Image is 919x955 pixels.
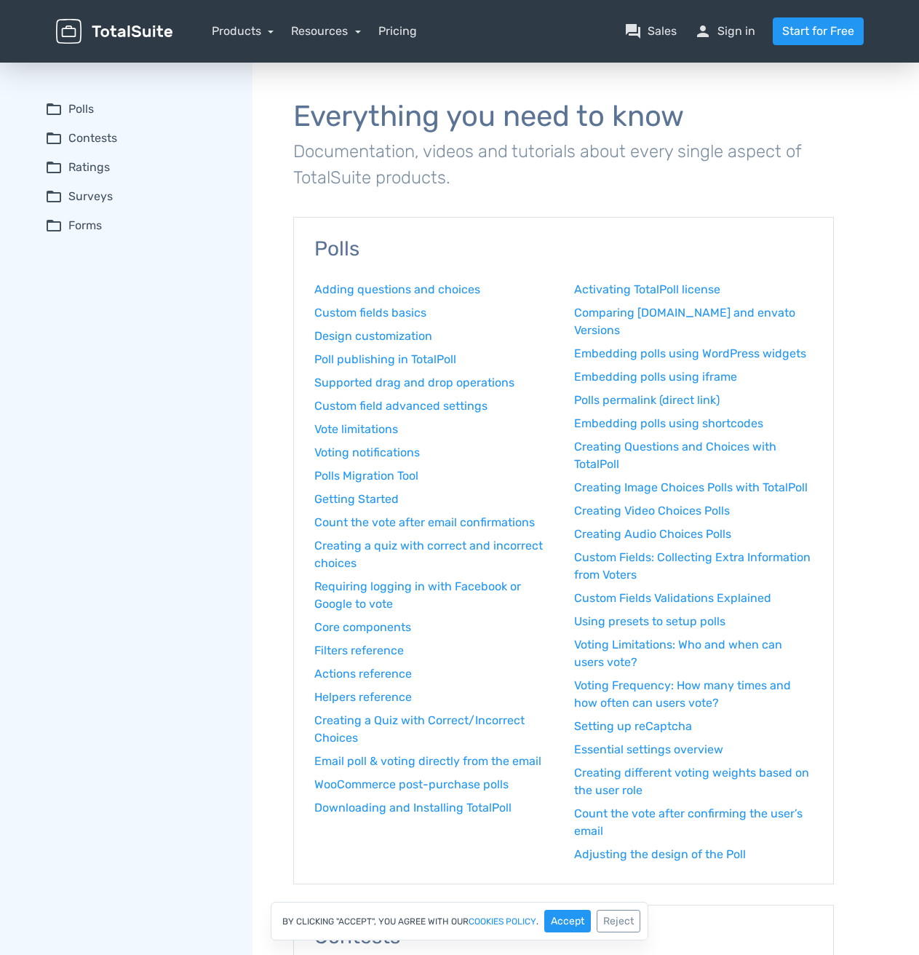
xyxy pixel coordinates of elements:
a: Pricing [378,23,417,40]
a: Custom Fields Validations Explained [574,590,813,607]
span: folder_open [45,159,63,176]
a: Design customization [314,328,553,345]
a: Voting notifications [314,444,553,461]
a: Setting up reCaptcha [574,718,813,735]
summary: folder_openForms [45,217,232,234]
summary: folder_openContests [45,130,232,147]
a: Creating Questions and Choices with TotalPoll [574,438,813,473]
a: Voting Limitations: Who and when can users vote? [574,636,813,671]
a: Count the vote after email confirmations [314,514,553,531]
summary: folder_openRatings [45,159,232,176]
span: folder_open [45,100,63,118]
a: Creating a Quiz with Correct/Incorrect Choices [314,712,553,747]
a: Creating Video Choices Polls [574,502,813,520]
a: cookies policy [469,917,536,926]
img: TotalSuite for WordPress [56,19,172,44]
h3: Contests [314,926,813,948]
h3: Polls [314,238,813,261]
a: Core components [314,619,553,636]
span: folder_open [45,217,63,234]
a: Vote limitations [314,421,553,438]
a: WooCommerce post-purchase polls [314,776,553,793]
a: Products [212,24,274,38]
a: Email poll & voting directly from the email [314,753,553,770]
button: Reject [597,910,640,932]
a: Polls permalink (direct link) [574,392,813,409]
a: Getting Started [314,491,553,508]
h1: Everything you need to know [293,100,834,132]
span: folder_open [45,188,63,205]
span: person [694,23,712,40]
span: folder_open [45,130,63,147]
a: Custom Fields: Collecting Extra Information from Voters [574,549,813,584]
a: Resources [291,24,361,38]
summary: folder_openSurveys [45,188,232,205]
a: Helpers reference [314,689,553,706]
a: Activating TotalPoll license [574,281,813,298]
p: Documentation, videos and tutorials about every single aspect of TotalSuite products. [293,138,834,191]
a: Filters reference [314,642,553,659]
div: By clicking "Accept", you agree with our . [271,902,648,940]
a: Voting Frequency: How many times and how often can users vote? [574,677,813,712]
span: question_answer [624,23,642,40]
a: Start for Free [773,17,864,45]
a: Actions reference [314,665,553,683]
a: Custom field advanced settings [314,397,553,415]
a: Requiring logging in with Facebook or Google to vote [314,578,553,613]
a: Creating a quiz with correct and incorrect choices [314,537,553,572]
a: Downloading and Installing TotalPoll [314,799,553,817]
a: Polls Migration Tool [314,467,553,485]
a: Creating Audio Choices Polls [574,526,813,543]
a: personSign in [694,23,755,40]
a: Supported drag and drop operations [314,374,553,392]
a: Comparing [DOMAIN_NAME] and envato Versions [574,304,813,339]
a: Embedding polls using shortcodes [574,415,813,432]
a: Adjusting the design of the Poll [574,846,813,863]
a: Poll publishing in TotalPoll [314,351,553,368]
a: Embedding polls using WordPress widgets [574,345,813,362]
a: Count the vote after confirming the user’s email [574,805,813,840]
summary: folder_openPolls [45,100,232,118]
a: Creating Image Choices Polls with TotalPoll [574,479,813,496]
a: question_answerSales [624,23,677,40]
a: Essential settings overview [574,741,813,758]
a: Embedding polls using iframe [574,368,813,386]
a: Custom fields basics [314,304,553,322]
button: Accept [544,910,591,932]
a: Adding questions and choices [314,281,553,298]
a: Using presets to setup polls [574,613,813,630]
a: Creating different voting weights based on the user role [574,764,813,799]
